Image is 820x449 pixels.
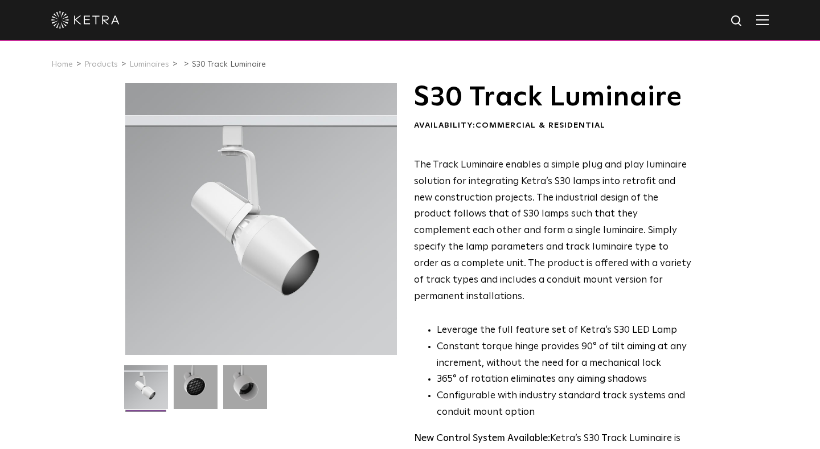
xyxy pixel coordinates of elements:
img: S30-Track-Luminaire-2021-Web-Square [124,365,168,418]
a: Products [84,60,118,68]
li: 365° of rotation eliminates any aiming shadows [437,372,691,388]
span: The Track Luminaire enables a simple plug and play luminaire solution for integrating Ketra’s S30... [414,160,691,301]
div: Availability: [414,120,691,132]
img: ketra-logo-2019-white [51,11,120,28]
img: 3b1b0dc7630e9da69e6b [174,365,218,418]
a: Luminaires [129,60,169,68]
li: Leverage the full feature set of Ketra’s S30 LED Lamp [437,323,691,339]
li: Configurable with industry standard track systems and conduit mount option [437,388,691,421]
img: Hamburger%20Nav.svg [756,14,769,25]
li: Constant torque hinge provides 90° of tilt aiming at any increment, without the need for a mechan... [437,339,691,372]
a: Home [51,60,73,68]
a: S30 Track Luminaire [192,60,266,68]
strong: New Control System Available: [414,434,550,443]
span: Commercial & Residential [475,121,605,129]
img: 9e3d97bd0cf938513d6e [223,365,267,418]
img: search icon [730,14,744,28]
h1: S30 Track Luminaire [414,83,691,112]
